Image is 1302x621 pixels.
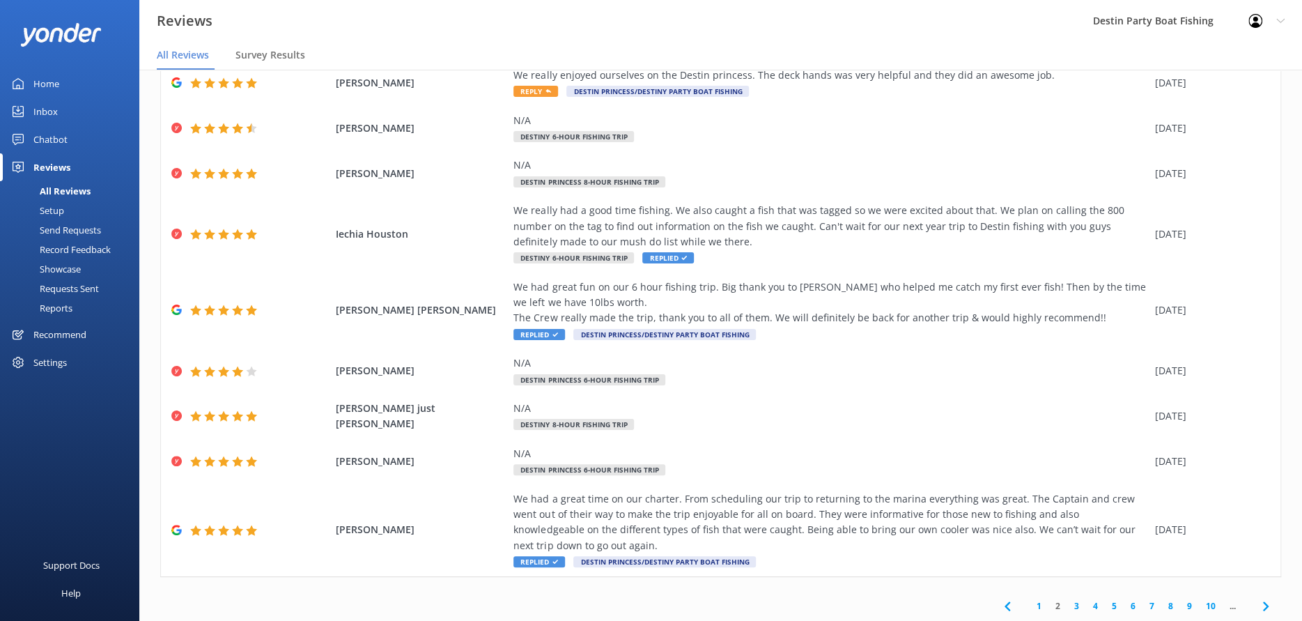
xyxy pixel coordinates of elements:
a: 7 [1142,599,1161,613]
a: Showcase [8,259,139,279]
span: Survey Results [235,48,305,62]
a: 4 [1086,599,1105,613]
div: Inbox [33,98,58,125]
a: Setup [8,201,139,220]
div: [DATE] [1154,522,1263,537]
div: [DATE] [1154,454,1263,469]
span: [PERSON_NAME] just [PERSON_NAME] [336,401,507,432]
span: Destin Princess 6-Hour Fishing Trip [513,464,665,475]
div: [DATE] [1154,302,1263,318]
a: Record Feedback [8,240,139,259]
span: ... [1223,599,1243,613]
div: Send Requests [8,220,101,240]
span: Reply [513,86,558,97]
a: 3 [1067,599,1086,613]
span: [PERSON_NAME] [336,75,507,91]
span: Destin Princess 8-Hour Fishing Trip [513,176,665,187]
span: All Reviews [157,48,209,62]
a: 10 [1199,599,1223,613]
div: [DATE] [1154,75,1263,91]
div: Setup [8,201,64,220]
div: N/A [513,158,1147,173]
a: 9 [1180,599,1199,613]
div: We had great fun on our 6 hour fishing trip. Big thank you to [PERSON_NAME] who helped me catch m... [513,279,1147,326]
a: Reports [8,298,139,318]
span: [PERSON_NAME] [336,522,507,537]
div: Chatbot [33,125,68,153]
div: Record Feedback [8,240,111,259]
span: Destiny 6-Hour Fishing Trip [513,252,634,263]
span: [PERSON_NAME] [336,363,507,378]
span: Replied [642,252,694,263]
a: 1 [1030,599,1048,613]
div: We really enjoyed ourselves on the Destin princess. The deck hands was very helpful and they did ... [513,68,1147,83]
a: Requests Sent [8,279,139,298]
div: N/A [513,113,1147,128]
span: Destin Princess 6-Hour Fishing Trip [513,374,665,385]
div: [DATE] [1154,408,1263,424]
div: [DATE] [1154,166,1263,181]
div: Reviews [33,153,70,181]
span: Replied [513,329,565,340]
span: Iechia Houston [336,227,507,242]
div: Requests Sent [8,279,99,298]
span: Destin Princess/Destiny Party Boat Fishing [573,329,756,340]
span: Destiny 6-Hour Fishing Trip [513,131,634,142]
div: Support Docs [43,551,100,579]
div: N/A [513,446,1147,461]
div: We really had a good time fishing. We also caught a fish that was tagged so we were excited about... [513,203,1147,250]
div: Settings [33,348,67,376]
span: [PERSON_NAME] [336,121,507,136]
a: 2 [1048,599,1067,613]
a: 8 [1161,599,1180,613]
div: N/A [513,401,1147,416]
span: [PERSON_NAME] [336,166,507,181]
span: [PERSON_NAME] [336,454,507,469]
span: Destin Princess/Destiny Party Boat Fishing [573,556,756,567]
span: [PERSON_NAME] [PERSON_NAME] [336,302,507,318]
div: [DATE] [1154,121,1263,136]
div: N/A [513,355,1147,371]
div: Home [33,70,59,98]
img: yonder-white-logo.png [21,23,101,46]
div: Help [61,579,81,607]
span: Destin Princess/Destiny Party Boat Fishing [566,86,749,97]
div: Showcase [8,259,81,279]
h3: Reviews [157,10,212,32]
span: Destiny 8-Hour Fishing Trip [513,419,634,430]
span: Replied [513,556,565,567]
div: Reports [8,298,72,318]
a: 6 [1124,599,1142,613]
a: All Reviews [8,181,139,201]
div: All Reviews [8,181,91,201]
div: [DATE] [1154,363,1263,378]
div: [DATE] [1154,227,1263,242]
div: We had a great time on our charter. From scheduling our trip to returning to the marina everythin... [513,491,1147,554]
div: Recommend [33,321,86,348]
a: 5 [1105,599,1124,613]
a: Send Requests [8,220,139,240]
